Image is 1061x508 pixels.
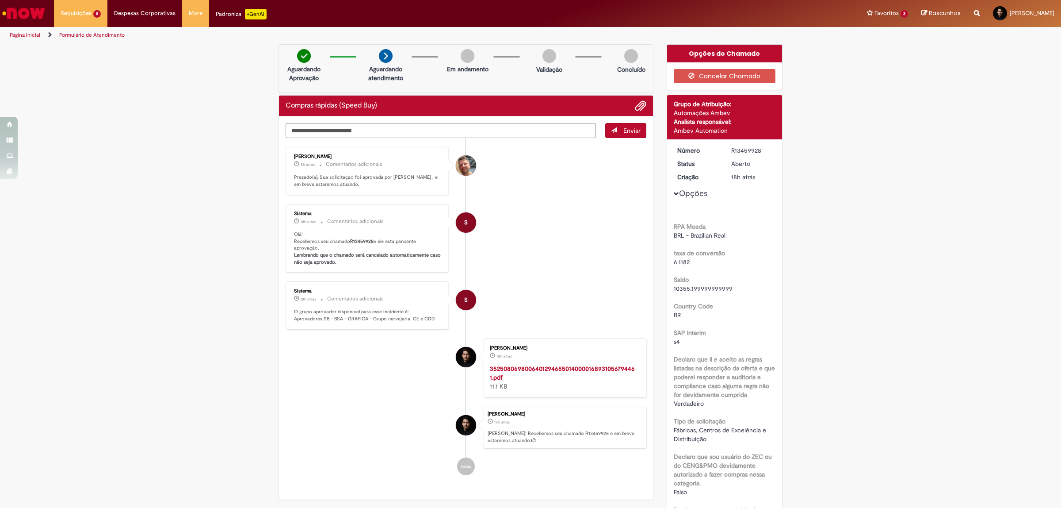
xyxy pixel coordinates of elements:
span: BRL - Brazilian Real [674,231,725,239]
b: taxa de conversão [674,249,725,257]
small: Comentários adicionais [327,295,384,303]
time: 28/08/2025 19:08:58 [731,173,755,181]
span: Despesas Corporativas [114,9,176,18]
time: 28/08/2025 19:08:56 [496,354,512,359]
span: Verdadeiro [674,400,704,408]
span: [PERSON_NAME] [1010,9,1054,17]
span: 8 [93,10,101,18]
a: Rascunhos [921,9,961,18]
div: Diego Peres [456,155,476,176]
b: Country Code [674,302,713,310]
a: Página inicial [10,31,40,38]
img: img-circle-grey.png [461,49,474,63]
dt: Status [671,159,725,168]
div: Ambev Automation [674,126,776,135]
span: s4 [674,338,680,346]
span: 3 [901,10,908,18]
b: Declaro que sou usuário do ZEC ou do CENG&PMO devidamente autorizado a fazer compras nessa catego... [674,453,772,487]
a: Formulário de Atendimento [59,31,125,38]
small: Comentários adicionais [326,161,382,168]
button: Cancelar Chamado [674,69,776,83]
textarea: Digite sua mensagem aqui... [286,123,596,139]
button: Adicionar anexos [635,100,646,112]
dt: Número [671,146,725,155]
img: img-circle-grey.png [542,49,556,63]
span: Favoritos [874,9,899,18]
b: RPA Moeda [674,223,706,231]
button: Enviar [605,123,646,138]
h2: Compras rápidas (Speed Buy) Histórico de tíquete [286,102,377,110]
span: Falso [674,488,687,496]
div: 28/08/2025 19:08:58 [731,173,772,181]
div: [PERSON_NAME] [488,412,641,417]
b: SAP Interim [674,329,706,337]
b: R13459928 [350,238,374,245]
dt: Criação [671,173,725,181]
time: 28/08/2025 19:09:07 [301,296,316,302]
div: Aberto [731,159,772,168]
div: [PERSON_NAME] [294,154,441,159]
p: O grupo aprovador disponível para esse incidente é: Aprovadores SB - BSA - GRAFICA - Grupo cervej... [294,308,441,322]
p: [PERSON_NAME]! Recebemos seu chamado R13459928 e em breve estaremos atuando. [488,430,641,444]
span: More [189,9,202,18]
div: Grupo de Atribuição: [674,100,776,108]
span: 18h atrás [494,419,510,425]
div: Pedro Lucas Braga Gomes [456,415,476,435]
div: Automações Ambev [674,108,776,117]
b: Lembrando que o chamado será cancelado automaticamente caso não seja aprovado. [294,252,442,266]
span: Fábricas, Centros de Excelência e Distribuição [674,426,768,443]
img: ServiceNow [1,4,46,22]
p: Concluído [617,65,645,74]
span: S [464,212,468,233]
p: Aguardando Aprovação [282,65,325,82]
p: Validação [536,65,562,74]
span: 5h atrás [301,162,315,167]
div: System [456,212,476,233]
span: BR [674,311,681,319]
div: R13459928 [731,146,772,155]
div: Analista responsável: [674,117,776,126]
small: Comentários adicionais [327,218,384,225]
div: Sistema [294,211,441,216]
p: Em andamento [447,65,489,73]
div: [PERSON_NAME] [490,346,637,351]
div: Sistema [294,289,441,294]
span: 18h atrás [731,173,755,181]
img: arrow-next.png [379,49,393,63]
img: img-circle-grey.png [624,49,638,63]
div: Pedro Lucas Braga Gomes [456,347,476,367]
div: Opções do Chamado [667,45,782,62]
p: +GenAi [245,9,267,19]
p: Olá! Recebemos seu chamado e ele esta pendente aprovação. [294,231,441,266]
span: 10355.199999999999 [674,285,733,292]
span: Rascunhos [929,9,961,17]
img: check-circle-green.png [297,49,311,63]
div: Padroniza [216,9,267,19]
p: Aguardando atendimento [364,65,407,82]
b: Tipo de solicitação [674,417,725,425]
p: Prezado(a), Sua solicitação foi aprovada por [PERSON_NAME] , e em breve estaremos atuando. [294,174,441,188]
span: 18h atrás [301,219,316,224]
ul: Histórico de tíquete [286,138,646,484]
ul: Trilhas de página [7,27,701,43]
time: 28/08/2025 19:09:10 [301,219,316,224]
span: Enviar [623,127,641,135]
span: 6.1182 [674,258,690,266]
div: 11.1 KB [490,364,637,391]
span: Requisições [61,9,92,18]
span: 18h atrás [496,354,512,359]
span: 18h atrás [301,296,316,302]
div: System [456,290,476,310]
span: S [464,289,468,311]
b: Saldo [674,276,689,284]
b: Declaro que li e aceito as regras listadas na descrição da oferta e que poderei responder a audit... [674,355,775,399]
time: 28/08/2025 19:08:58 [494,419,510,425]
li: Pedro Lucas Braga Gomes [286,407,646,449]
a: 35250806980064012946550140000168931056794461.pdf [490,365,635,381]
